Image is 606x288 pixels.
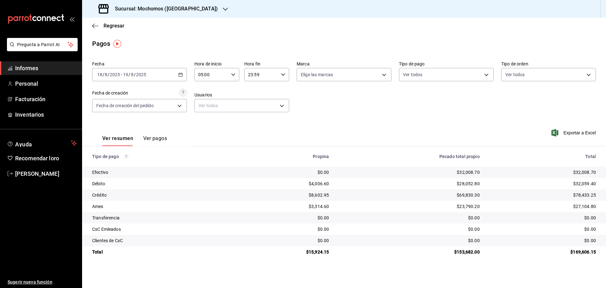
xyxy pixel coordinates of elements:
font: Total [585,154,596,159]
font: $3,314.60 [309,204,329,209]
font: Inventarios [15,111,44,118]
font: Fecha [92,61,104,66]
font: [PERSON_NAME] [15,170,59,177]
font: / [134,72,136,77]
font: Crédito [92,193,107,198]
input: -- [104,72,108,77]
button: Pregunta a Parrot AI [7,38,78,51]
font: / [103,72,104,77]
font: Marca [297,61,310,66]
font: Recomendar loro [15,155,59,162]
font: $69,830.30 [457,193,480,198]
input: -- [123,72,128,77]
font: $0.00 [318,215,329,220]
input: -- [97,72,103,77]
font: $4,006.60 [309,181,329,186]
font: Sugerir nueva función [8,279,52,285]
font: Total [92,249,103,254]
font: CxC Emleados [92,227,121,232]
font: $153,682.00 [454,249,480,254]
font: Usuarios [194,92,212,97]
font: Ver todos [199,103,218,108]
font: Transferencia [92,215,120,220]
input: -- [131,72,134,77]
font: Ayuda [15,141,32,148]
font: Hora fin [244,61,260,66]
font: $0.00 [468,227,480,232]
input: ---- [110,72,120,77]
font: Ver resumen [102,135,133,141]
font: Efectivo [92,170,108,175]
font: Pagos [92,40,110,47]
font: Personal [15,80,38,87]
font: Ver todos [403,72,422,77]
font: $78,433.25 [573,193,596,198]
font: $169,606.15 [570,249,596,254]
font: $32,059.40 [573,181,596,186]
font: $0.00 [318,238,329,243]
font: $0.00 [468,215,480,220]
font: Exportar a Excel [563,130,596,135]
font: Clientes de CxC [92,238,123,243]
font: / [128,72,130,77]
font: Ver pagos [143,135,167,141]
font: $32,008.70 [457,170,480,175]
a: Pregunta a Parrot AI [4,46,78,52]
font: $0.00 [584,238,596,243]
font: Fecha de creación del pedido [96,103,154,108]
font: $0.00 [584,227,596,232]
font: $27,104.80 [573,204,596,209]
font: Elige las marcas [301,72,333,77]
font: Hora de inicio [194,61,222,66]
font: $15,924.15 [306,249,329,254]
button: Exportar a Excel [553,129,596,137]
div: pestañas de navegación [102,135,167,146]
font: Débito [92,181,105,186]
font: $0.00 [584,215,596,220]
font: Regresar [104,23,124,29]
font: Amex [92,204,104,209]
font: $23,790.20 [457,204,480,209]
font: $0.00 [318,170,329,175]
font: Pregunta a Parrot AI [17,42,60,47]
img: Marcador de información sobre herramientas [113,40,121,48]
font: Fecha de creación [92,90,128,95]
font: / [108,72,110,77]
font: Informes [15,65,38,71]
button: Regresar [92,23,124,29]
font: - [121,72,122,77]
font: $32,008.70 [573,170,596,175]
button: abrir_cajón_menú [69,16,74,21]
font: Tipo de pago [92,154,119,159]
font: Tipo de pago [399,61,425,66]
input: ---- [136,72,146,77]
font: Tipo de orden [501,61,528,66]
font: Propina [313,154,329,159]
font: $28,052.80 [457,181,480,186]
font: Facturación [15,96,45,102]
font: Sucursal: Mochomos ([GEOGRAPHIC_DATA]) [115,6,218,12]
font: Ver todos [505,72,525,77]
font: $0.00 [318,227,329,232]
svg: Los pagos realizados con Pay y otras terminales son montos brutos. [124,154,128,159]
font: $8,602.95 [309,193,329,198]
font: $0.00 [468,238,480,243]
font: Pecado total propio [439,154,480,159]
